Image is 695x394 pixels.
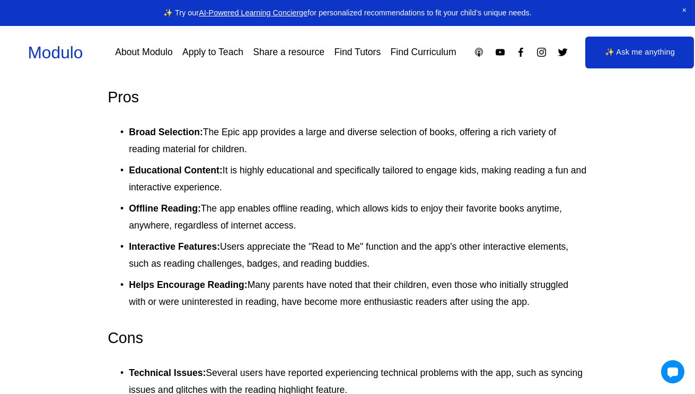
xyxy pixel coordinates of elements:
strong: Offline Reading: [129,203,201,214]
p: The app enables offline reading, which allows kids to enjoy their favorite books anytime, anywher... [129,200,587,234]
h3: Cons [108,328,587,348]
a: Find Tutors [334,43,381,62]
a: About Modulo [115,43,172,62]
p: Many parents have noted that their children, even those who initially struggled with or were unin... [129,277,587,310]
a: Twitter [557,47,568,58]
a: Instagram [536,47,547,58]
a: YouTube [495,47,506,58]
p: Users appreciate the "Read to Me" function and the app's other interactive elements, such as read... [129,239,587,272]
a: Share a resource [253,43,324,62]
a: Apple Podcasts [473,47,485,58]
a: Find Curriculum [391,43,456,62]
p: The Epic app provides a large and diverse selection of books, offering a rich variety of reading ... [129,124,587,157]
a: Facebook [515,47,526,58]
p: It is highly educational and specifically tailored to engage kids, making reading a fun and inter... [129,162,587,196]
a: ✨ Ask me anything [585,37,694,68]
strong: Broad Selection: [129,127,203,137]
strong: Helps Encourage Reading: [129,279,247,290]
strong: Technical Issues: [129,367,206,378]
h3: Pros [108,87,587,108]
a: Modulo [28,43,83,62]
strong: Interactive Features: [129,241,220,252]
a: AI-Powered Learning Concierge [199,8,307,17]
strong: Educational Content: [129,165,223,176]
a: Apply to Teach [182,43,243,62]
